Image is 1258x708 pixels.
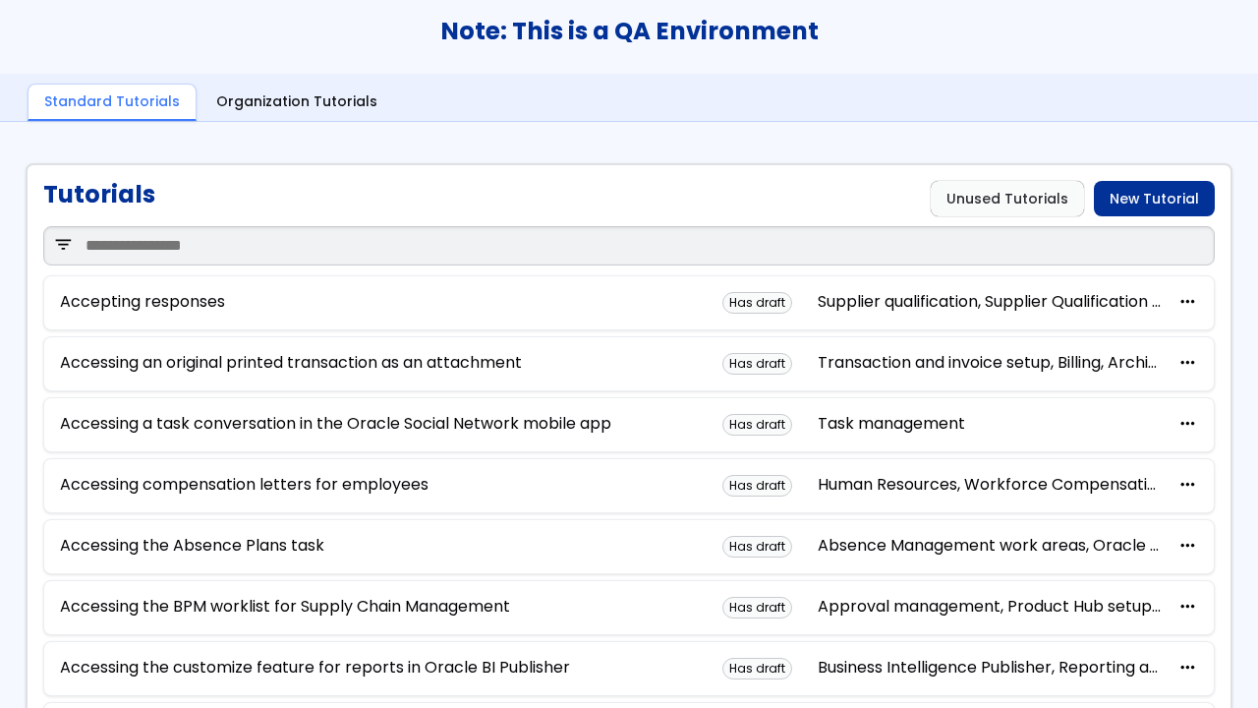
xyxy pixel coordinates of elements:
a: Organization Tutorials [200,85,393,122]
div: Has draft [722,475,792,497]
div: Approval management, Product Hub setup and configuration, and Archive SCM [818,598,1162,616]
div: Has draft [722,353,792,375]
a: New Tutorial [1094,181,1215,216]
button: more_horiz [1177,354,1198,373]
div: Task management [818,415,1162,433]
a: Standard Tutorials [28,84,197,122]
button: more_horiz [1177,659,1198,678]
a: Accessing an original printed transaction as an attachment [60,354,522,372]
div: Has draft [722,536,792,558]
div: Absence Management work areas, Oracle Absence Management Cloud Overview, Archive HCM, and Absence... [818,537,1162,555]
a: Accessing the customize feature for reports in Oracle BI Publisher [60,659,570,677]
button: more_horiz [1177,476,1198,495]
h1: Tutorials [43,181,155,216]
button: more_horiz [1177,293,1198,312]
a: Accessing the Absence Plans task [60,537,324,555]
div: Transaction and invoice setup, Billing, and Archive FIN [818,354,1162,372]
a: Accessing compensation letters for employees [60,476,429,494]
button: more_horiz [1177,537,1198,556]
div: Has draft [722,658,792,679]
a: Accessing the BPM worklist for Supply Chain Management [60,598,510,616]
a: Accepting responses [60,293,225,311]
div: Has draft [722,414,792,436]
a: Accessing a task conversation in the Oracle Social Network mobile app [60,415,611,433]
a: Unused Tutorials [931,181,1084,216]
div: Human Resources, Workforce Compensation Worksheets, Workforce compensation plans, Workforce Compe... [818,476,1162,494]
div: Business Intelligence Publisher, Reporting and Audit, Reporting, Transactions: Business Intellige... [818,659,1162,677]
div: Has draft [722,597,792,619]
div: Supplier qualification, Supplier Qualification Management, Supplier Qualifications, Module 1 - Ma... [818,293,1162,311]
button: more_horiz [1177,598,1198,617]
button: more_horiz [1177,415,1198,434]
div: Has draft [722,292,792,314]
span: filter_list [53,236,74,255]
